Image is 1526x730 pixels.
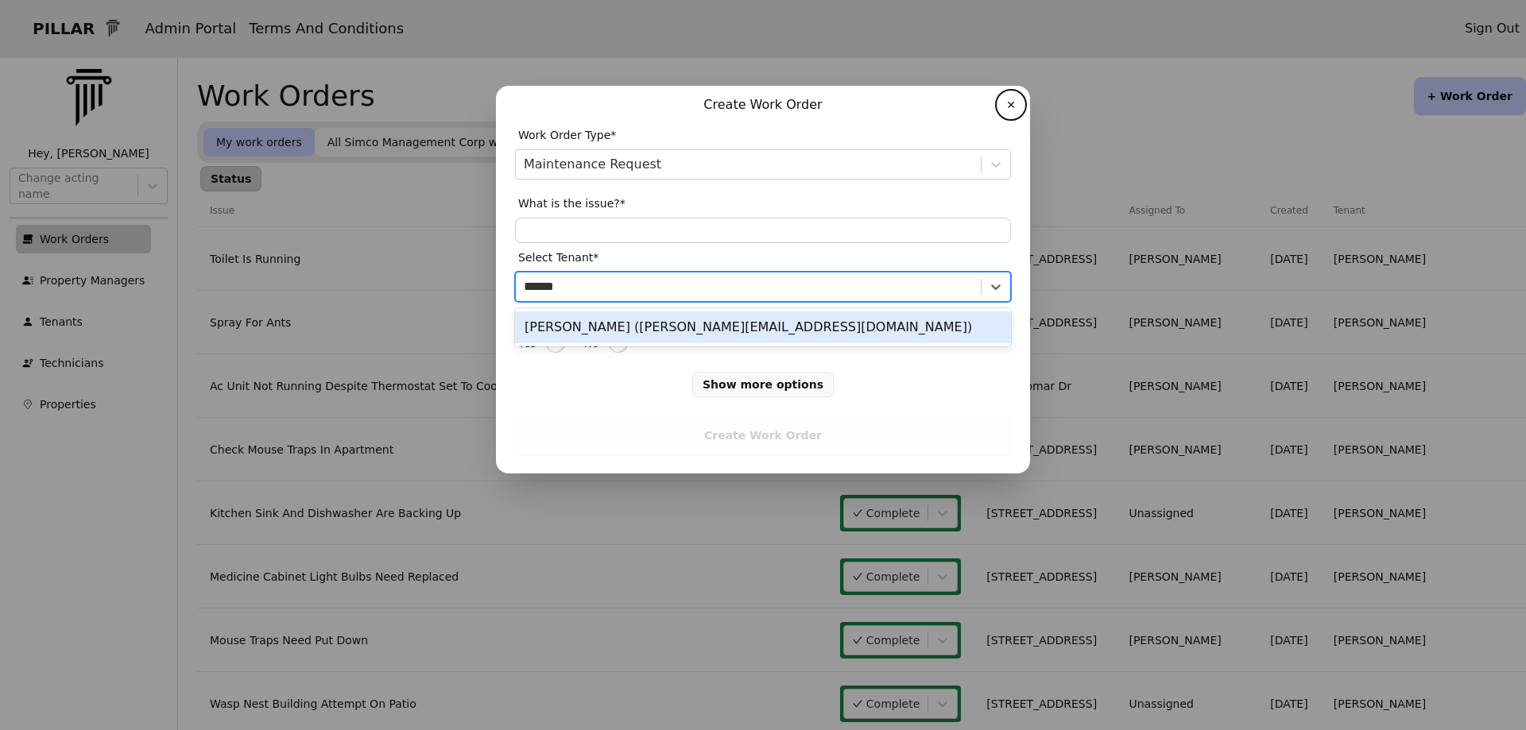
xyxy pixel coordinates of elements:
span: Work Order Type* [518,127,616,143]
button: ✕ [998,92,1024,118]
span: Select Tenant* [518,249,598,265]
span: What is the issue?* [518,195,626,211]
div: [PERSON_NAME] ([PERSON_NAME][EMAIL_ADDRESS][DOMAIN_NAME]) [515,311,1011,343]
p: Create Work Order [515,95,1011,114]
